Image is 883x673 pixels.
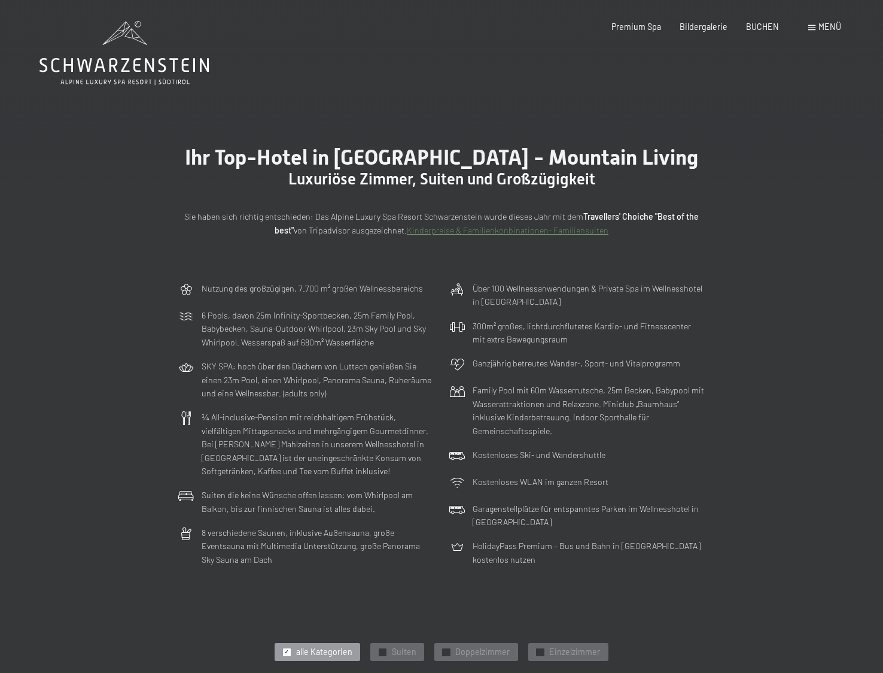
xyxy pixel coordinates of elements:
[284,648,289,656] span: ✓
[473,384,705,438] p: Family Pool mit 60m Wasserrutsche, 25m Becken, Babypool mit Wasserattraktionen und Relaxzone. Min...
[202,309,434,350] p: 6 Pools, davon 25m Infinity-Sportbecken, 25m Family Pool, Babybecken, Sauna-Outdoor Whirlpool, 23...
[407,225,608,235] a: Kinderpreise & Familienkonbinationen- Familiensuiten
[202,411,434,478] p: ¾ All-inclusive-Pension mit reichhaltigem Frühstück, vielfältigen Mittagssnacks und mehrgängigem ...
[473,320,705,347] p: 300m² großes, lichtdurchflutetes Kardio- und Fitnesscenter mit extra Bewegungsraum
[288,170,595,188] span: Luxuriöse Zimmer, Suiten und Großzügigkeit
[473,475,608,489] p: Kostenloses WLAN im ganzen Resort
[818,22,841,32] span: Menü
[178,210,705,237] p: Sie haben sich richtig entschieden: Das Alpine Luxury Spa Resort Schwarzenstein wurde dieses Jahr...
[202,282,423,296] p: Nutzung des großzügigen, 7.700 m² großen Wellnessbereichs
[380,648,385,656] span: ✓
[538,648,543,656] span: ✓
[185,145,698,169] span: Ihr Top-Hotel in [GEOGRAPHIC_DATA] - Mountain Living
[202,526,434,567] p: 8 verschiedene Saunen, inklusive Außensauna, große Eventsauna mit Multimedia Unterstützung, große...
[455,646,510,658] span: Doppelzimmer
[473,448,605,462] p: Kostenloses Ski- und Wandershuttle
[202,489,434,516] p: Suiten die keine Wünsche offen lassen: vom Whirlpool am Balkon, bis zur finnischen Sauna ist alle...
[473,357,680,371] p: Ganzjährig betreutes Wander-, Sport- und Vitalprogramm
[275,211,699,235] strong: Travellers' Choiche "Best of the best"
[611,22,661,32] a: Premium Spa
[473,539,705,566] p: HolidayPass Premium – Bus und Bahn in [GEOGRAPHIC_DATA] kostenlos nutzen
[473,282,705,309] p: Über 100 Wellnessanwendungen & Private Spa im Wellnesshotel in [GEOGRAPHIC_DATA]
[296,646,352,658] span: alle Kategorien
[680,22,727,32] a: Bildergalerie
[549,646,600,658] span: Einzelzimmer
[444,648,449,656] span: ✓
[392,646,416,658] span: Suiten
[473,502,705,529] p: Garagenstellplätze für entspanntes Parken im Wellnesshotel in [GEOGRAPHIC_DATA]
[746,22,779,32] a: BUCHEN
[202,360,434,401] p: SKY SPA: hoch über den Dächern von Luttach genießen Sie einen 23m Pool, einen Whirlpool, Panorama...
